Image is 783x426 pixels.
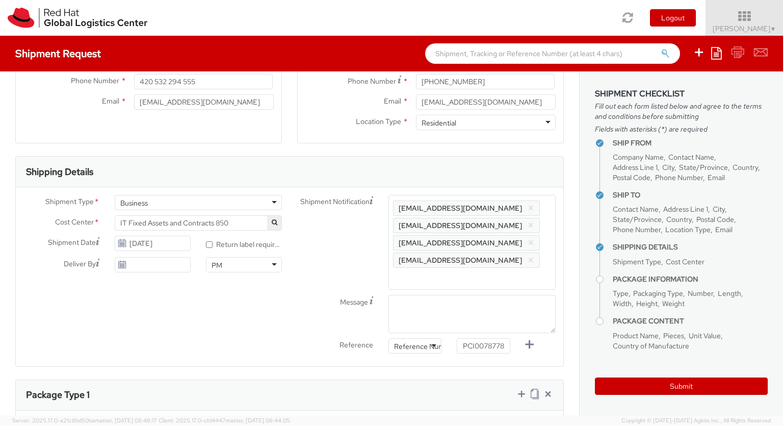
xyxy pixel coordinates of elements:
[399,238,522,247] span: [EMAIL_ADDRESS][DOMAIN_NAME]
[613,215,662,224] span: State/Province
[384,96,401,106] span: Email
[422,118,456,128] div: Residential
[689,331,721,340] span: Unit Value
[15,48,101,59] h4: Shipment Request
[770,25,776,33] span: ▼
[399,221,522,230] span: [EMAIL_ADDRESS][DOMAIN_NAME]
[613,275,768,283] h4: Package Information
[662,299,685,308] span: Weight
[595,101,768,121] span: Fill out each form listed below and agree to the terms and conditions before submitting
[206,241,213,248] input: Return label required
[115,215,282,231] span: IT Fixed Assets and Contracts 850
[394,341,455,352] div: Reference Number
[528,202,534,214] button: ×
[425,43,680,64] input: Shipment, Tracking or Reference Number (at least 4 chars)
[120,198,148,208] div: Business
[595,89,768,98] h3: Shipment Checklist
[12,417,157,424] span: Server: 2025.17.0-a2fc8bd50ba
[613,299,632,308] span: Width
[55,217,94,229] span: Cost Center
[595,124,768,134] span: Fields with asterisks (*) are required
[8,8,147,28] img: rh-logistics-00dfa346123c4ec078e1.svg
[613,341,689,350] span: Country of Manufacture
[595,378,768,395] button: Submit
[212,260,222,270] div: PM
[613,243,768,251] h4: Shipping Details
[613,139,768,147] h4: Ship From
[64,259,96,269] span: Deliver By
[340,340,373,349] span: Reference
[665,225,711,234] span: Location Type
[348,77,396,86] span: Phone Number
[733,163,758,172] span: Country
[399,204,522,213] span: [EMAIL_ADDRESS][DOMAIN_NAME]
[120,218,276,228] span: IT Fixed Assets and Contracts 850
[718,289,741,298] span: Length
[679,163,728,172] span: State/Province
[613,173,650,182] span: Postal Code
[663,205,708,214] span: Address Line 1
[356,117,401,126] span: Location Type
[696,215,734,224] span: Postal Code
[613,331,659,340] span: Product Name
[613,225,661,234] span: Phone Number
[666,257,704,266] span: Cost Center
[528,237,534,249] button: ×
[715,225,733,234] span: Email
[655,173,703,182] span: Phone Number
[650,9,696,27] button: Logout
[45,196,94,208] span: Shipment Type
[613,163,658,172] span: Address Line 1
[71,76,119,85] span: Phone Number
[226,417,290,424] span: master, [DATE] 08:44:05
[159,417,290,424] span: Client: 2025.17.0-cb14447
[399,256,522,265] span: [EMAIL_ADDRESS][DOMAIN_NAME]
[613,289,629,298] span: Type
[668,153,714,162] span: Contact Name
[528,254,534,266] button: ×
[636,299,658,308] span: Height
[300,196,370,207] span: Shipment Notification
[613,257,661,266] span: Shipment Type
[613,191,768,199] h4: Ship To
[688,289,713,298] span: Number
[340,297,368,307] span: Message
[48,237,96,248] span: Shipment Date
[633,289,683,298] span: Packaging Type
[666,215,692,224] span: Country
[528,219,534,232] button: ×
[662,163,674,172] span: City
[26,390,90,400] h3: Package Type 1
[95,417,157,424] span: master, [DATE] 08:48:17
[621,417,771,425] span: Copyright © [DATE]-[DATE] Agistix Inc., All Rights Reserved
[613,317,768,325] h4: Package Content
[708,173,725,182] span: Email
[206,238,282,249] label: Return label required
[713,24,776,33] span: [PERSON_NAME]
[613,153,664,162] span: Company Name
[713,205,725,214] span: City
[26,167,93,177] h3: Shipping Details
[613,205,659,214] span: Contact Name
[102,96,119,106] span: Email
[663,331,684,340] span: Pieces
